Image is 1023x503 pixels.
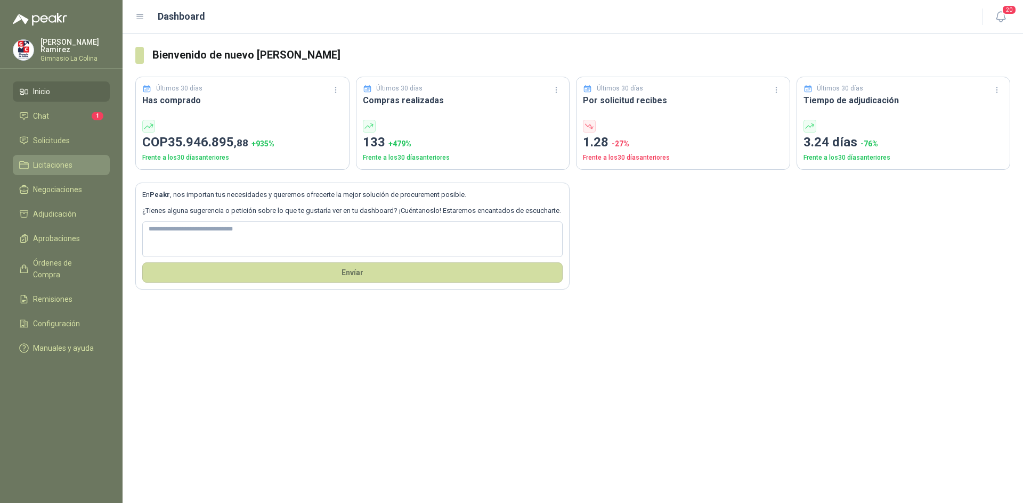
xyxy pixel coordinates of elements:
[142,153,343,163] p: Frente a los 30 días anteriores
[234,137,248,149] span: ,88
[363,133,563,153] p: 133
[142,262,563,283] button: Envíar
[597,84,643,94] p: Últimos 30 días
[158,9,205,24] h1: Dashboard
[33,257,100,281] span: Órdenes de Compra
[612,139,629,148] span: -27 %
[376,84,423,94] p: Últimos 30 días
[13,13,67,26] img: Logo peakr
[803,94,1004,107] h3: Tiempo de adjudicación
[1002,5,1017,15] span: 20
[13,179,110,200] a: Negociaciones
[142,205,563,216] p: ¿Tienes alguna sugerencia o petición sobre lo que te gustaría ver en tu dashboard? ¡Cuéntanoslo! ...
[92,112,103,120] span: 1
[168,135,248,150] span: 35.946.895
[33,318,80,329] span: Configuración
[33,293,72,305] span: Remisiones
[156,84,202,94] p: Últimos 30 días
[803,153,1004,163] p: Frente a los 30 días anteriores
[13,155,110,175] a: Licitaciones
[40,55,110,62] p: Gimnasio La Colina
[583,133,783,153] p: 1.28
[388,139,411,148] span: + 479 %
[13,204,110,224] a: Adjudicación
[33,208,76,220] span: Adjudicación
[251,139,274,148] span: + 935 %
[33,159,72,171] span: Licitaciones
[13,338,110,358] a: Manuales y ayuda
[33,135,70,146] span: Solicitudes
[33,110,49,122] span: Chat
[860,139,878,148] span: -76 %
[33,342,94,354] span: Manuales y ayuda
[33,184,82,195] span: Negociaciones
[13,130,110,151] a: Solicitudes
[363,94,563,107] h3: Compras realizadas
[13,228,110,249] a: Aprobaciones
[152,47,1010,63] h3: Bienvenido de nuevo [PERSON_NAME]
[13,314,110,334] a: Configuración
[40,38,110,53] p: [PERSON_NAME] Ramirez
[13,253,110,285] a: Órdenes de Compra
[13,40,34,60] img: Company Logo
[13,289,110,309] a: Remisiones
[142,94,343,107] h3: Has comprado
[142,133,343,153] p: COP
[33,233,80,244] span: Aprobaciones
[803,133,1004,153] p: 3.24 días
[13,106,110,126] a: Chat1
[33,86,50,97] span: Inicio
[150,191,170,199] b: Peakr
[817,84,863,94] p: Últimos 30 días
[363,153,563,163] p: Frente a los 30 días anteriores
[13,81,110,102] a: Inicio
[583,94,783,107] h3: Por solicitud recibes
[583,153,783,163] p: Frente a los 30 días anteriores
[142,189,563,200] p: En , nos importan tus necesidades y queremos ofrecerte la mejor solución de procurement posible.
[991,7,1010,27] button: 20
